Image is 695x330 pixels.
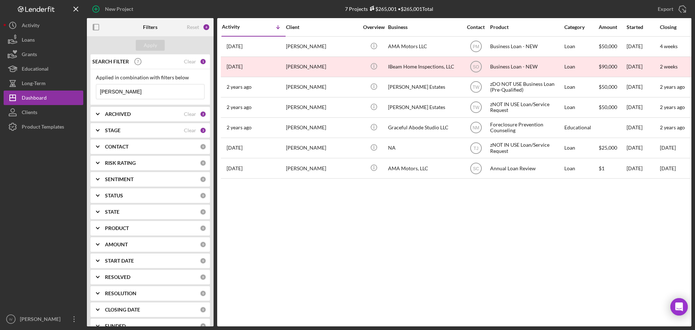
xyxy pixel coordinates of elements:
a: Grants [4,47,83,62]
button: Loans [4,33,83,47]
div: Loan [564,98,598,117]
time: 2022-06-23 03:56 [227,145,243,151]
div: Annual Loan Review [490,159,563,178]
div: [PERSON_NAME] [286,98,358,117]
div: 0 [200,323,206,329]
text: PM [473,44,479,49]
div: Loan [564,78,598,97]
text: SC [473,166,479,171]
b: SEARCH FILTER [92,59,129,64]
b: CLOSING DATE [105,307,140,313]
div: 0 [200,290,206,297]
div: Loan [564,57,598,76]
div: Clients [22,105,37,121]
b: PRODUCT [105,225,129,231]
div: $265,001 [368,6,397,12]
div: zNOT IN USE Loan/Service Request [490,98,563,117]
div: Business [388,24,460,30]
button: Product Templates [4,120,83,134]
div: [DATE] [627,98,659,117]
b: STATUS [105,193,123,199]
span: $50,000 [599,43,617,49]
div: Educational [564,118,598,137]
div: 0 [200,209,206,215]
div: Loan [564,138,598,158]
time: 2021-11-11 22:54 [227,166,243,171]
time: [DATE] [660,165,676,171]
button: Apply [136,40,165,51]
a: Clients [4,105,83,120]
time: 2023-04-24 18:02 [227,84,252,90]
div: IBeam Home Inspections, LLC [388,57,460,76]
div: [PERSON_NAME] [286,57,358,76]
div: Amount [599,24,626,30]
div: [PERSON_NAME] [286,78,358,97]
div: Loan [564,37,598,56]
div: 0 [200,274,206,280]
b: ARCHIVED [105,111,131,117]
button: Long-Term [4,76,83,91]
div: Loans [22,33,35,49]
div: Clear [184,111,196,117]
div: Open Intercom Messenger [670,298,688,316]
span: $50,000 [599,84,617,90]
div: 6 [203,24,210,31]
div: 0 [200,306,206,313]
div: Educational [22,62,49,78]
span: $1 [599,165,605,171]
div: 0 [200,143,206,150]
div: [DATE] [627,138,659,158]
b: CONTACT [105,144,129,150]
div: [PERSON_NAME] [286,159,358,178]
time: 2 years ago [660,104,685,110]
div: [PERSON_NAME] [286,37,358,56]
b: AMOUNT [105,242,128,247]
div: [PERSON_NAME] [286,118,358,137]
div: Business Loan - NEW [490,57,563,76]
div: Product Templates [22,120,64,136]
a: Educational [4,62,83,76]
div: AMA Motors LLC [388,37,460,56]
div: Contact [462,24,489,30]
div: 0 [200,160,206,166]
div: [PERSON_NAME] Estates [388,78,460,97]
time: 2025-08-25 21:38 [227,43,243,49]
div: Long-Term [22,76,46,92]
div: Dashboard [22,91,47,107]
time: 2023-03-31 19:50 [227,125,252,130]
div: 0 [200,258,206,264]
div: Started [627,24,659,30]
div: [DATE] [627,118,659,137]
text: TW [472,105,479,110]
div: 1 [200,58,206,65]
text: IV [9,317,13,321]
div: Apply [144,40,157,51]
div: 0 [200,192,206,199]
div: New Project [105,2,133,16]
div: Business Loan - NEW [490,37,563,56]
div: Graceful Abode Studio LLC [388,118,460,137]
b: STAGE [105,128,121,133]
div: 0 [200,225,206,231]
button: Activity [4,18,83,33]
b: RESOLUTION [105,291,136,296]
div: 0 [200,241,206,248]
div: Export [658,2,673,16]
div: Foreclosure Prevention Counseling [490,118,563,137]
button: Export [650,2,691,16]
div: [DATE] [627,78,659,97]
b: RISK RATING [105,160,136,166]
div: 2 [200,111,206,117]
div: [DATE] [627,37,659,56]
button: Dashboard [4,91,83,105]
text: TJ [473,146,478,151]
text: SO [473,64,479,70]
div: AMA Motors, LLC [388,159,460,178]
div: Clear [184,128,196,133]
div: Category [564,24,598,30]
div: Activity [22,18,39,34]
